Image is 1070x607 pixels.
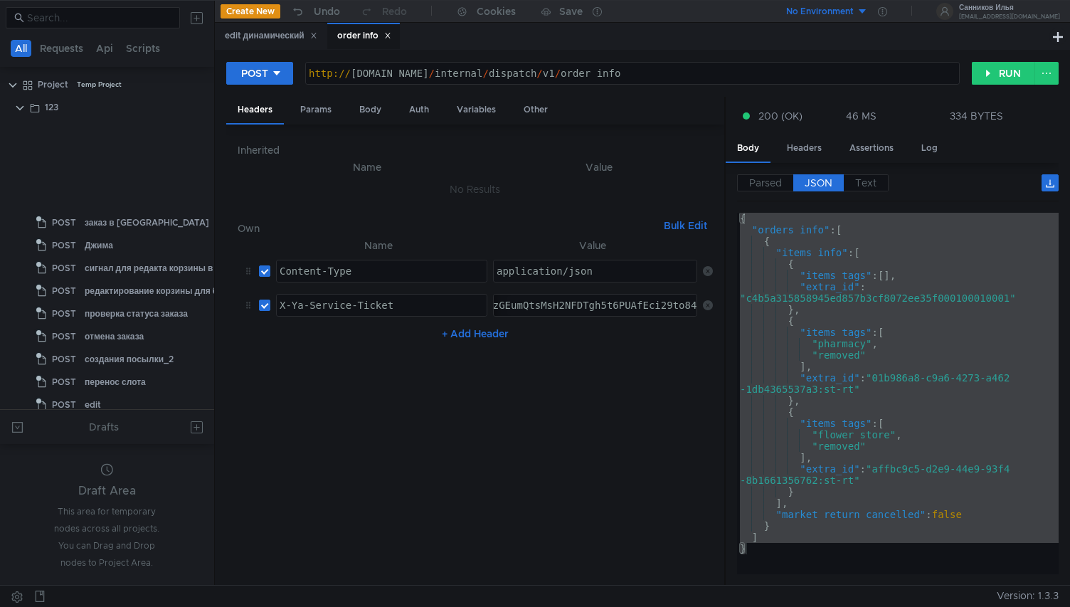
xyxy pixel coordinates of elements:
div: edit динамический [225,28,317,43]
div: [EMAIL_ADDRESS][DOMAIN_NAME] [959,14,1060,19]
div: заказ в [GEOGRAPHIC_DATA] [85,212,209,233]
div: 334 BYTES [950,110,1003,122]
div: Headers [226,97,284,125]
span: POST [52,394,76,416]
span: POST [52,258,76,279]
span: Parsed [749,176,782,189]
div: Save [559,6,583,16]
div: Log [910,135,949,162]
button: Bulk Edit [658,217,713,234]
div: Джима [85,235,113,256]
button: RUN [972,62,1035,85]
h6: Own [238,220,658,237]
button: Redo [350,1,417,22]
div: Redo [382,3,407,20]
div: создания посылки_2 [85,349,174,370]
button: Create New [221,4,280,19]
div: Variables [445,97,507,123]
span: POST [52,349,76,370]
button: Undo [280,1,350,22]
div: POST [241,65,268,81]
span: POST [52,371,76,393]
div: перенос слота [85,371,146,393]
div: Headers [775,135,833,162]
th: Value [487,237,697,254]
span: POST [52,280,76,302]
span: JSON [805,176,832,189]
div: Cookies [477,3,516,20]
div: order info [337,28,391,43]
span: 200 (OK) [758,108,802,124]
div: Body [726,135,770,163]
div: edit [85,394,101,416]
div: Auth [398,97,440,123]
div: проверка статуса заказа [85,303,188,324]
div: Санников Илья [959,4,1060,11]
th: Name [270,237,488,254]
div: No Environment [786,5,854,19]
div: 46 MS [846,110,876,122]
div: Assertions [838,135,905,162]
div: 123 [45,97,58,118]
th: Value [485,159,713,176]
span: POST [52,303,76,324]
span: POST [52,326,76,347]
div: Temp Project [77,74,122,95]
div: Drafts [89,418,119,436]
div: Other [512,97,559,123]
nz-embed-empty: No Results [450,183,500,196]
button: POST [226,62,293,85]
div: Project [38,74,68,95]
button: + Add Header [436,325,514,342]
span: Text [855,176,876,189]
input: Search... [27,10,171,26]
div: сигнал для редакта корзины в aws [85,258,231,279]
div: редактирование корзины для б2б [85,280,228,302]
div: отмена заказа [85,326,144,347]
div: Params [289,97,343,123]
button: Scripts [122,40,164,57]
button: Api [92,40,117,57]
span: POST [52,235,76,256]
span: POST [52,212,76,233]
h6: Inherited [238,142,713,159]
button: Requests [36,40,88,57]
th: Name [249,159,485,176]
button: All [11,40,31,57]
div: Undo [314,3,340,20]
span: Version: 1.3.3 [997,586,1059,606]
div: Body [348,97,393,123]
